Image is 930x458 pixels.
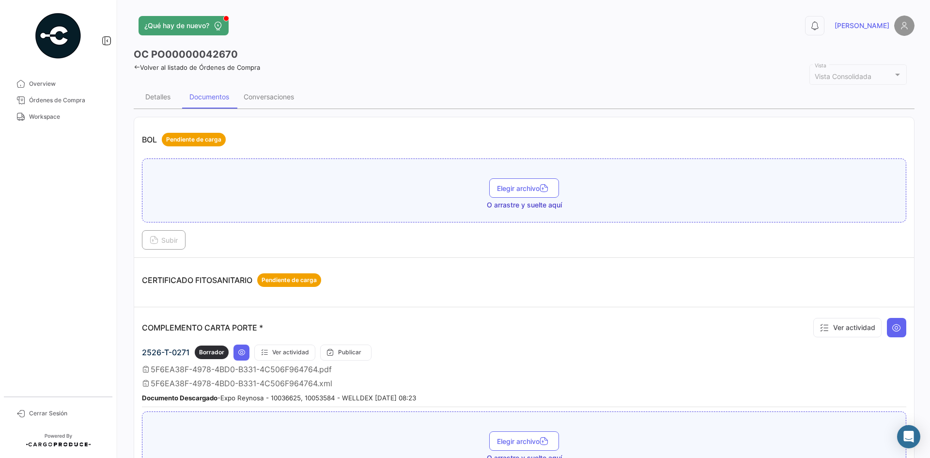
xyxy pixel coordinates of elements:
button: ¿Qué hay de nuevo? [139,16,229,35]
span: Workspace [29,112,105,121]
a: Workspace [8,109,108,125]
button: Ver actividad [254,345,315,361]
span: 2526-T-0271 [142,347,190,357]
a: Órdenes de Compra [8,92,108,109]
span: Subir [150,236,178,244]
span: [PERSON_NAME] [835,21,889,31]
span: O arrastre y suelte aquí [487,200,562,210]
a: Volver al listado de Órdenes de Compra [134,63,260,71]
b: Documento Descargado [142,394,217,402]
button: Subir [142,230,186,250]
span: Overview [29,79,105,88]
span: ¿Qué hay de nuevo? [144,21,209,31]
mat-select-trigger: Vista Consolidada [815,72,871,80]
button: Elegir archivo [489,178,559,198]
img: powered-by.png [34,12,82,60]
button: Ver actividad [813,318,882,337]
span: Pendiente de carga [166,135,221,144]
small: - Expo Reynosa - 10036625, 10053584 - WELLDEX [DATE] 08:23 [142,394,416,402]
span: Elegir archivo [497,437,551,445]
button: Publicar [320,345,372,361]
span: Órdenes de Compra [29,96,105,105]
span: 5F6EA38F-4978-4BD0-B331-4C506F964764.pdf [151,364,332,374]
span: Cerrar Sesión [29,409,105,418]
button: Elegir archivo [489,431,559,451]
div: Abrir Intercom Messenger [897,425,920,448]
a: Overview [8,76,108,92]
h3: OC PO00000042670 [134,47,238,61]
div: Documentos [189,93,229,101]
p: BOL [142,133,226,146]
div: Detalles [145,93,170,101]
div: Conversaciones [244,93,294,101]
span: 5F6EA38F-4978-4BD0-B331-4C506F964764.xml [151,379,332,388]
span: Elegir archivo [497,184,551,192]
img: placeholder-user.png [894,16,914,36]
p: COMPLEMENTO CARTA PORTE * [142,323,263,332]
span: Borrador [199,348,224,357]
p: CERTIFICADO FITOSANITARIO [142,273,321,287]
span: Pendiente de carga [262,276,317,284]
